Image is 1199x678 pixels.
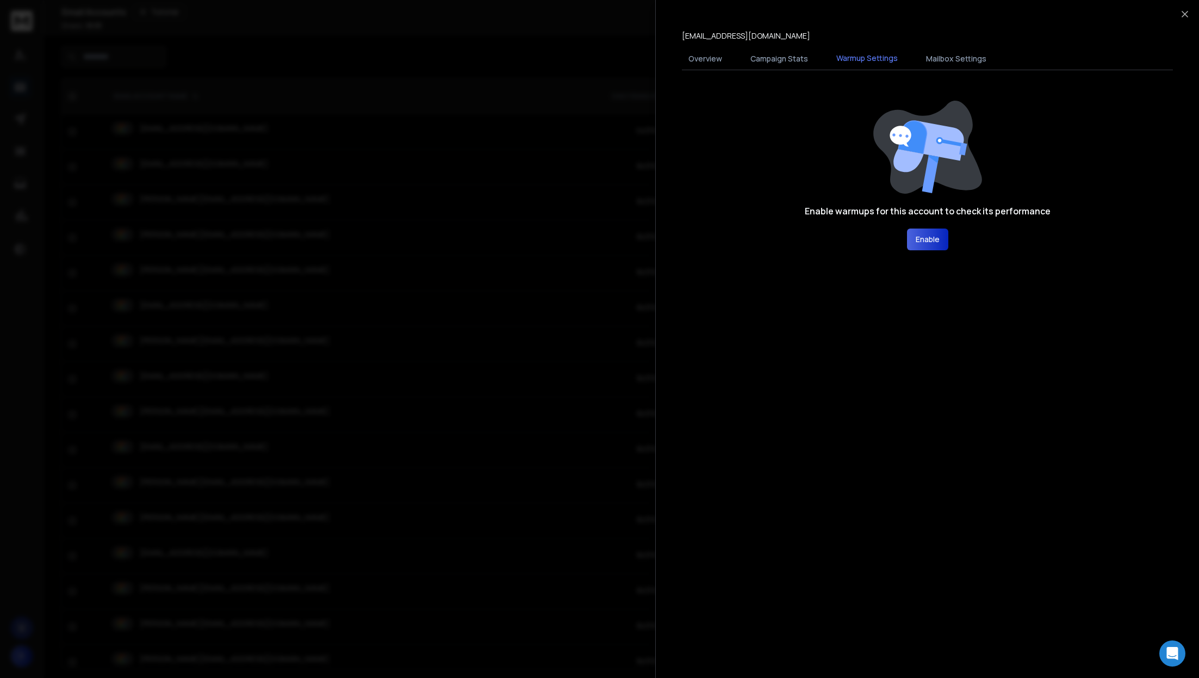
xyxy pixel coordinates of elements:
[744,47,815,71] button: Campaign Stats
[805,205,1051,218] h1: Enable warmups for this account to check its performance
[1159,640,1185,667] div: Open Intercom Messenger
[920,47,993,71] button: Mailbox Settings
[873,101,982,194] img: image
[830,46,904,71] button: Warmup Settings
[907,229,948,250] button: Enable
[682,30,810,41] p: [EMAIL_ADDRESS][DOMAIN_NAME]
[682,47,729,71] button: Overview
